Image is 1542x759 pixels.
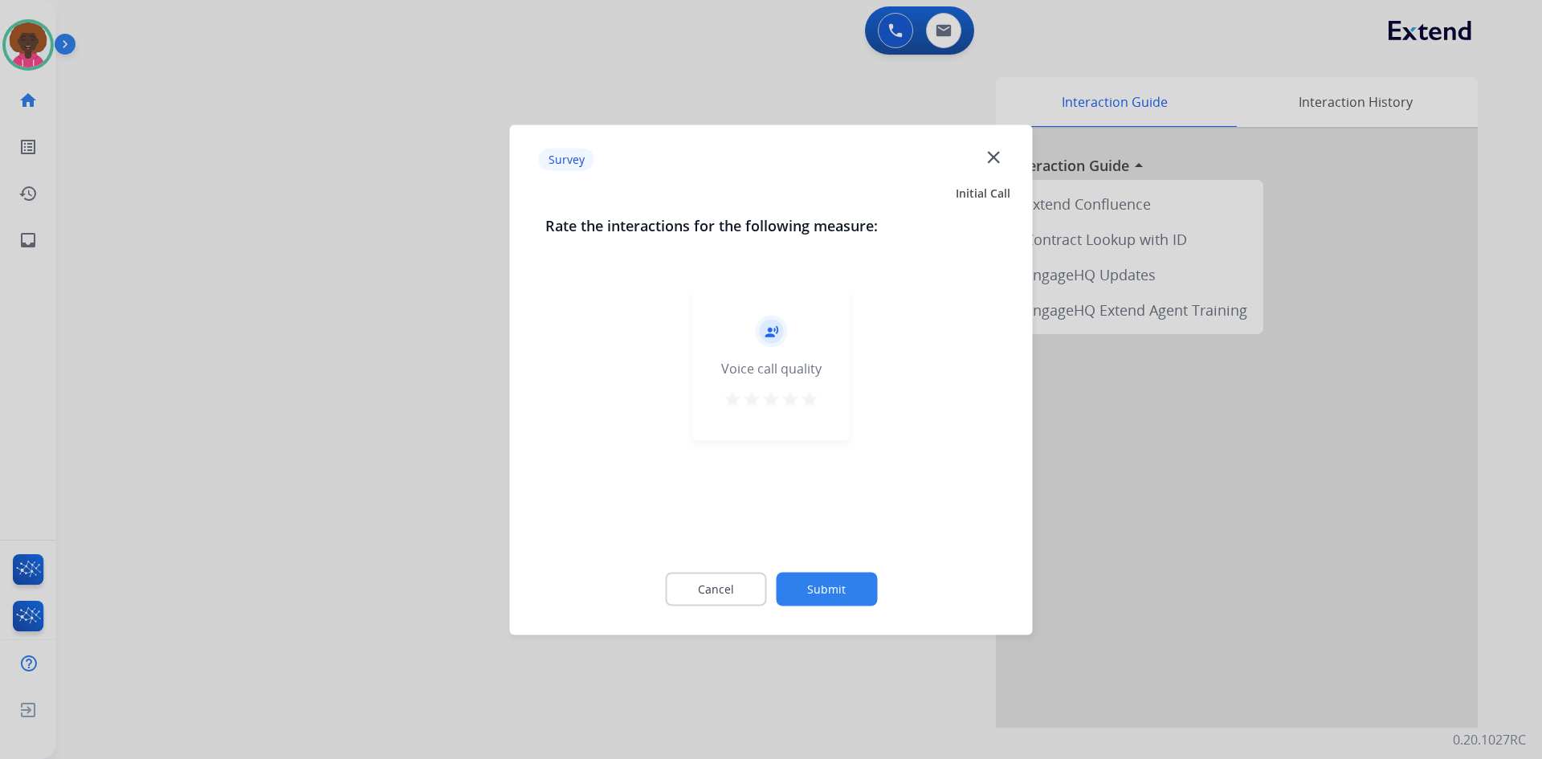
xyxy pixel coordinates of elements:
button: Cancel [665,572,766,606]
mat-icon: star [761,389,781,408]
mat-icon: close [983,146,1004,167]
mat-icon: star [781,389,800,408]
p: 0.20.1027RC [1453,730,1526,749]
button: Submit [776,572,877,606]
h3: Rate the interactions for the following measure: [545,214,997,236]
mat-icon: star [800,389,819,408]
div: Voice call quality [721,358,822,377]
span: Initial Call [956,185,1010,201]
p: Survey [539,149,594,171]
mat-icon: star [742,389,761,408]
mat-icon: star [723,389,742,408]
mat-icon: record_voice_over [764,324,778,338]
